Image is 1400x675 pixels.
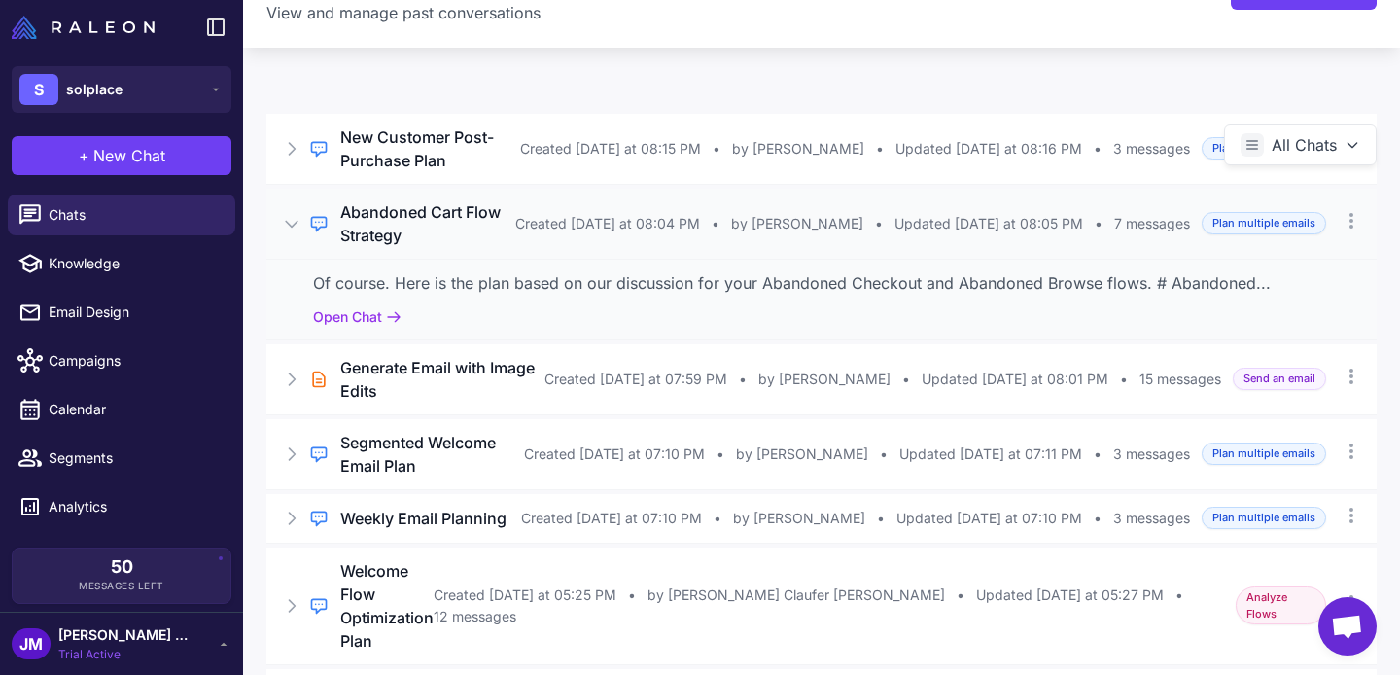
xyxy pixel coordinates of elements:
[717,444,724,465] span: •
[79,144,89,167] span: +
[49,253,220,274] span: Knowledge
[894,213,1083,234] span: Updated [DATE] at 08:05 PM
[340,200,515,247] h3: Abandoned Cart Flow Strategy
[8,195,235,235] a: Chats
[714,508,721,529] span: •
[733,508,865,529] span: by [PERSON_NAME]
[521,508,702,529] span: Created [DATE] at 07:10 PM
[647,585,945,606] span: by [PERSON_NAME] Claufer [PERSON_NAME]
[8,535,235,576] a: Integrations
[49,399,220,420] span: Calendar
[731,213,863,234] span: by [PERSON_NAME]
[899,444,1082,465] span: Updated [DATE] at 07:11 PM
[877,508,885,529] span: •
[1094,508,1102,529] span: •
[524,444,705,465] span: Created [DATE] at 07:10 PM
[8,340,235,381] a: Campaigns
[875,213,883,234] span: •
[1113,508,1190,529] span: 3 messages
[49,447,220,469] span: Segments
[434,585,616,606] span: Created [DATE] at 05:25 PM
[313,271,1330,295] div: Of course. Here is the plan based on our discussion for your Abandoned Checkout and Abandoned Bro...
[93,144,165,167] span: New Chat
[957,585,964,606] span: •
[12,66,231,113] button: Ssolplace
[340,507,507,530] h3: Weekly Email Planning
[739,369,747,390] span: •
[876,138,884,160] span: •
[111,558,133,576] span: 50
[1113,138,1190,160] span: 3 messages
[66,79,122,100] span: solplace
[340,559,434,653] h3: Welcome Flow Optimization Plan
[8,438,235,479] a: Segments
[976,585,1164,606] span: Updated [DATE] at 05:27 PM
[8,243,235,284] a: Knowledge
[1202,507,1326,529] span: Plan multiple emails
[544,369,727,390] span: Created [DATE] at 07:59 PM
[1139,369,1221,390] span: 15 messages
[1175,585,1183,606] span: •
[1114,213,1190,234] span: 7 messages
[19,74,58,105] div: S
[340,125,520,172] h3: New Customer Post-Purchase Plan
[49,496,220,517] span: Analytics
[1236,586,1326,624] span: Analyze Flows
[515,213,700,234] span: Created [DATE] at 08:04 PM
[12,136,231,175] button: +New Chat
[49,204,220,226] span: Chats
[713,138,720,160] span: •
[736,444,868,465] span: by [PERSON_NAME]
[712,213,719,234] span: •
[434,606,516,627] span: 12 messages
[8,486,235,527] a: Analytics
[902,369,910,390] span: •
[1095,213,1102,234] span: •
[1113,444,1190,465] span: 3 messages
[628,585,636,606] span: •
[313,306,402,328] button: Open Chat
[49,302,220,323] span: Email Design
[1094,444,1102,465] span: •
[1094,138,1102,160] span: •
[1202,137,1326,160] span: Plan multiple emails
[732,138,864,160] span: by [PERSON_NAME]
[49,350,220,372] span: Campaigns
[895,138,1082,160] span: Updated [DATE] at 08:16 PM
[340,431,524,478] h3: Segmented Welcome Email Plan
[1202,443,1326,465] span: Plan multiple emails
[1120,369,1128,390] span: •
[896,508,1082,529] span: Updated [DATE] at 07:10 PM
[58,624,194,646] span: [PERSON_NAME] Claufer [PERSON_NAME]
[1318,597,1377,656] div: Open chat
[922,369,1108,390] span: Updated [DATE] at 08:01 PM
[520,138,701,160] span: Created [DATE] at 08:15 PM
[1233,368,1326,390] span: Send an email
[12,16,155,39] img: Raleon Logo
[1202,212,1326,234] span: Plan multiple emails
[8,292,235,333] a: Email Design
[49,545,220,566] span: Integrations
[1224,124,1377,165] button: All Chats
[58,646,194,663] span: Trial Active
[12,16,162,39] a: Raleon Logo
[79,579,164,593] span: Messages Left
[758,369,891,390] span: by [PERSON_NAME]
[12,628,51,659] div: JM
[266,1,541,24] p: View and manage past conversations
[8,389,235,430] a: Calendar
[880,444,888,465] span: •
[340,356,544,403] h3: Generate Email with Image Edits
